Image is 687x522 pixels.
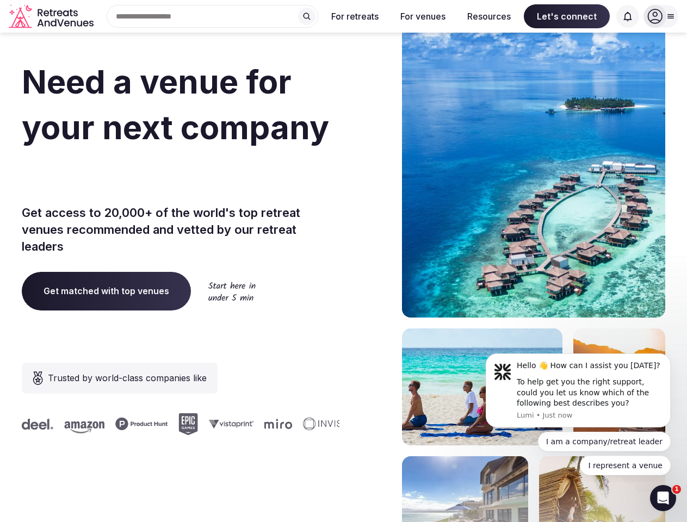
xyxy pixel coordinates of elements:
svg: Epic Games company logo [171,413,190,435]
iframe: Intercom live chat [650,485,676,511]
svg: Miro company logo [257,419,284,429]
a: Get matched with top venues [22,272,191,310]
svg: Invisible company logo [295,418,355,431]
svg: Retreats and Venues company logo [9,4,96,29]
svg: Vistaprint company logo [201,419,246,428]
p: Get access to 20,000+ of the world's top retreat venues recommended and vetted by our retreat lea... [22,204,339,254]
a: Visit the homepage [9,4,96,29]
span: Need a venue for your next company [22,62,329,147]
button: For venues [392,4,454,28]
iframe: Intercom notifications message [469,344,687,482]
img: woman sitting in back of truck with camels [573,328,665,445]
img: Start here in under 5 min [208,282,256,301]
span: Trusted by world-class companies like [48,371,207,384]
span: Let's connect [524,4,610,28]
img: yoga on tropical beach [402,328,562,445]
button: For retreats [323,4,387,28]
span: 1 [672,485,681,494]
button: Resources [459,4,519,28]
svg: Deel company logo [14,419,46,430]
